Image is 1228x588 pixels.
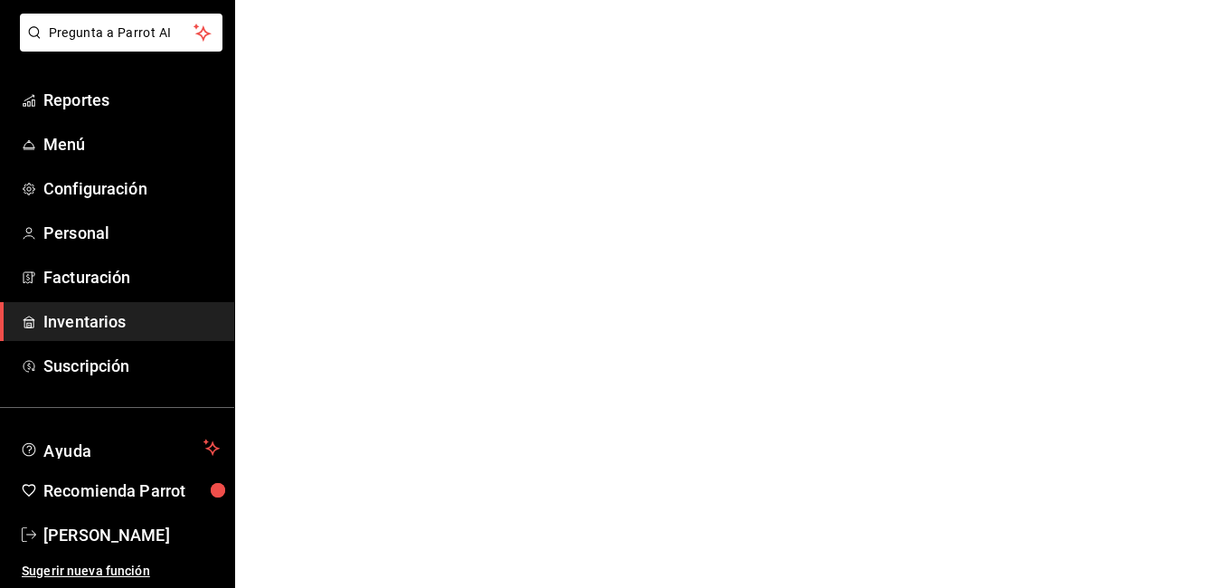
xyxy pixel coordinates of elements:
span: Suscripción [43,354,220,378]
span: Menú [43,132,220,156]
span: Inventarios [43,309,220,334]
span: Recomienda Parrot [43,479,220,503]
span: Facturación [43,265,220,289]
span: Sugerir nueva función [22,562,220,581]
span: [PERSON_NAME] [43,523,220,547]
button: Pregunta a Parrot AI [20,14,222,52]
span: Pregunta a Parrot AI [49,24,194,43]
span: Personal [43,221,220,245]
span: Reportes [43,88,220,112]
span: Ayuda [43,437,196,459]
a: Pregunta a Parrot AI [13,36,222,55]
span: Configuración [43,176,220,201]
